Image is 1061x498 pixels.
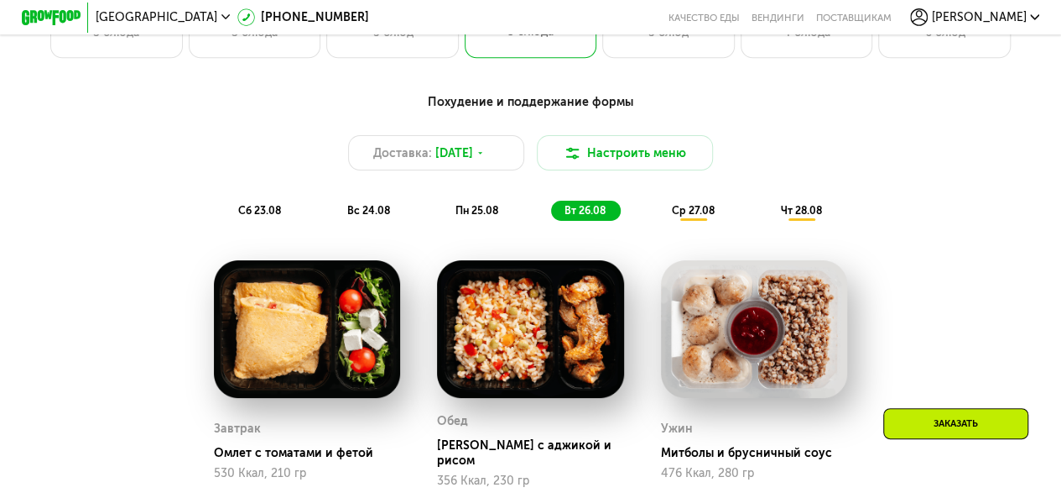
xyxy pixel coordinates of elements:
div: Заказать [883,408,1028,439]
button: Настроить меню [537,135,714,170]
div: Похудение и поддержание формы [94,93,966,112]
span: [DATE] [435,144,473,162]
div: 530 Ккал, 210 гр [214,467,401,480]
div: Обед [437,411,468,432]
div: Завтрак [214,418,261,440]
span: вт 26.08 [564,204,606,217]
div: Митболы и брусничный соус [661,446,860,461]
span: пн 25.08 [455,204,498,217]
a: Вендинги [751,12,804,24]
span: Доставка: [373,144,432,162]
div: Омлет с томатами и фетой [214,446,413,461]
a: [PHONE_NUMBER] [237,8,369,26]
div: Ужин [661,418,693,440]
span: чт 28.08 [780,204,821,217]
a: Качество еды [668,12,739,24]
div: [PERSON_NAME] с аджикой и рисом [437,438,636,468]
span: ср 27.08 [672,204,715,217]
div: 356 Ккал, 230 гр [437,474,624,488]
div: 476 Ккал, 280 гр [661,467,848,480]
span: [PERSON_NAME] [932,12,1027,24]
div: поставщикам [815,12,891,24]
span: вс 24.08 [346,204,389,217]
span: сб 23.08 [238,204,281,217]
span: [GEOGRAPHIC_DATA] [96,12,217,24]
